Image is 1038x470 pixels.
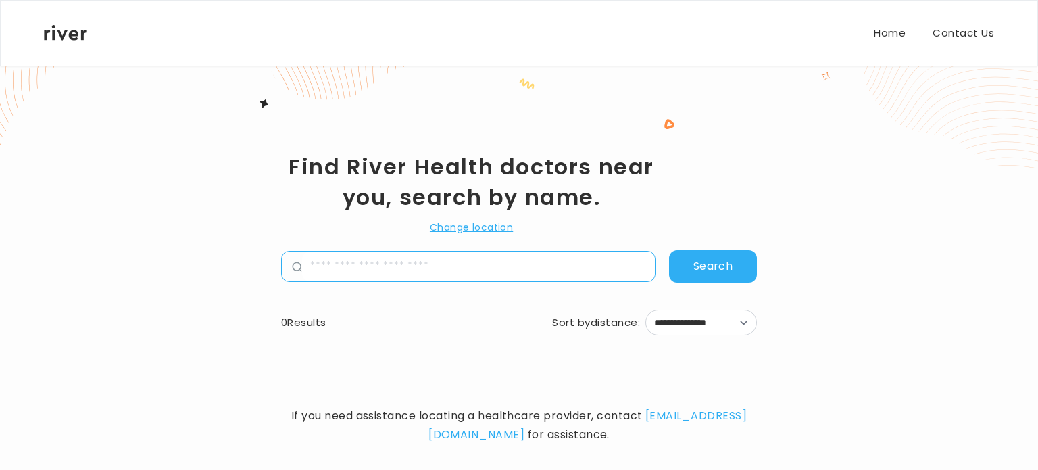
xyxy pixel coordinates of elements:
h1: Find River Health doctors near you, search by name. [281,151,662,212]
span: distance [591,313,638,332]
input: name [302,252,655,281]
div: Sort by : [552,313,640,332]
a: Home [874,24,906,43]
a: Contact Us [933,24,994,43]
button: Search [669,250,757,283]
span: If you need assistance locating a healthcare provider, contact for assistance. [281,406,757,444]
button: Change location [430,219,513,235]
div: 0 Results [281,313,326,332]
